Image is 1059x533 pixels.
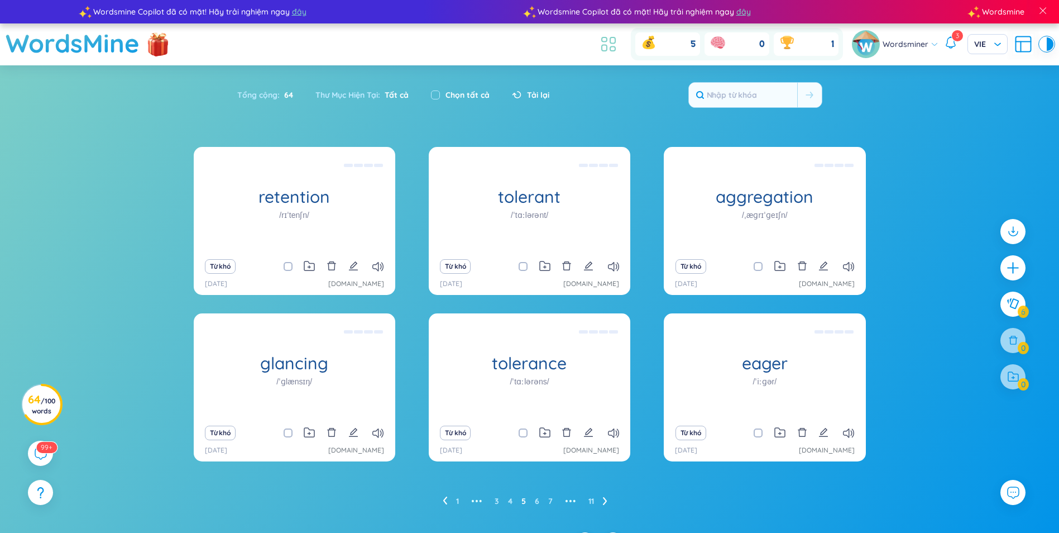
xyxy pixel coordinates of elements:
li: 7 [548,492,553,510]
div: Wordsmine Copilot đã có mặt! Hãy trải nghiệm ngay [85,6,530,18]
h1: retention [194,187,395,207]
button: delete [327,425,337,441]
input: Nhập từ khóa [689,83,797,107]
li: Next Page [603,492,607,510]
button: delete [327,259,337,274]
a: 5 [521,493,526,510]
span: 3 [956,31,959,40]
a: 7 [548,493,553,510]
span: ••• [468,492,486,510]
h1: /ˌæɡrɪˈɡeɪʃn/ [742,209,787,221]
p: [DATE] [205,445,227,456]
span: edit [818,427,828,437]
span: 64 [280,89,293,101]
span: / 100 words [32,397,55,415]
li: 11 [588,492,594,510]
span: VIE [974,39,1001,50]
span: 0 [759,38,765,50]
button: Từ khó [675,426,706,440]
button: Từ khó [205,426,236,440]
span: edit [348,427,358,437]
button: edit [348,259,358,274]
h1: glancing [194,354,395,373]
button: edit [583,425,593,441]
button: edit [818,259,828,274]
button: Từ khó [675,259,706,274]
h1: eager [664,354,865,373]
a: [DOMAIN_NAME] [799,279,855,289]
h1: /ˈiːɡər/ [753,375,777,388]
div: Wordsmine Copilot đã có mặt! Hãy trải nghiệm ngay [530,6,974,18]
button: delete [562,425,572,441]
span: edit [583,261,593,271]
h1: tolerant [429,187,630,207]
span: edit [583,427,593,437]
p: [DATE] [675,279,697,289]
span: delete [327,261,337,271]
a: avatar [852,30,883,58]
a: 11 [588,493,594,510]
h1: /ˈtɑːlərənt/ [511,209,548,221]
button: Từ khó [440,426,471,440]
h1: /rɪˈtenʃn/ [279,209,309,221]
span: Tải lại [527,89,549,101]
span: delete [797,427,807,437]
a: [DOMAIN_NAME] [563,279,619,289]
li: 6 [535,492,539,510]
li: Next 5 Pages [562,492,579,510]
h3: 64 [28,395,55,415]
a: 6 [535,493,539,510]
a: [DOMAIN_NAME] [799,445,855,456]
img: avatar [852,30,880,58]
h1: /ˈɡlænsɪŋ/ [276,375,312,388]
h1: /ˈtɑːlərəns/ [510,375,549,388]
button: Từ khó [205,259,236,274]
span: đây [292,6,306,18]
span: delete [562,261,572,271]
a: 4 [508,493,512,510]
span: Tất cả [380,90,409,100]
span: plus [1006,261,1020,275]
a: 3 [495,493,499,510]
img: flashSalesIcon.a7f4f837.png [147,27,169,60]
span: đây [736,6,751,18]
label: Chọn tất cả [445,89,490,101]
span: edit [348,261,358,271]
p: [DATE] [675,445,697,456]
a: [DOMAIN_NAME] [563,445,619,456]
a: [DOMAIN_NAME] [328,445,384,456]
span: 5 [691,38,696,50]
button: delete [562,259,572,274]
button: delete [797,259,807,274]
li: 5 [521,492,526,510]
span: Wordsminer [883,38,928,50]
li: Previous 5 Pages [468,492,486,510]
button: edit [348,425,358,441]
div: Thư Mục Hiện Tại : [304,83,420,107]
button: edit [818,425,828,441]
p: [DATE] [440,279,462,289]
a: [DOMAIN_NAME] [328,279,384,289]
span: delete [797,261,807,271]
a: 1 [456,493,459,510]
h1: tolerance [429,354,630,373]
button: edit [583,259,593,274]
span: 1 [831,38,834,50]
li: 4 [508,492,512,510]
span: delete [562,427,572,437]
sup: 574 [36,442,57,453]
button: delete [797,425,807,441]
p: [DATE] [440,445,462,456]
a: WordsMine [6,23,140,63]
span: ••• [562,492,579,510]
li: Previous Page [443,492,447,510]
button: Từ khó [440,259,471,274]
span: edit [818,261,828,271]
div: Tổng cộng : [237,83,304,107]
li: 1 [456,492,459,510]
span: delete [327,427,337,437]
sup: 3 [952,30,963,41]
li: 3 [495,492,499,510]
h1: aggregation [664,187,865,207]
